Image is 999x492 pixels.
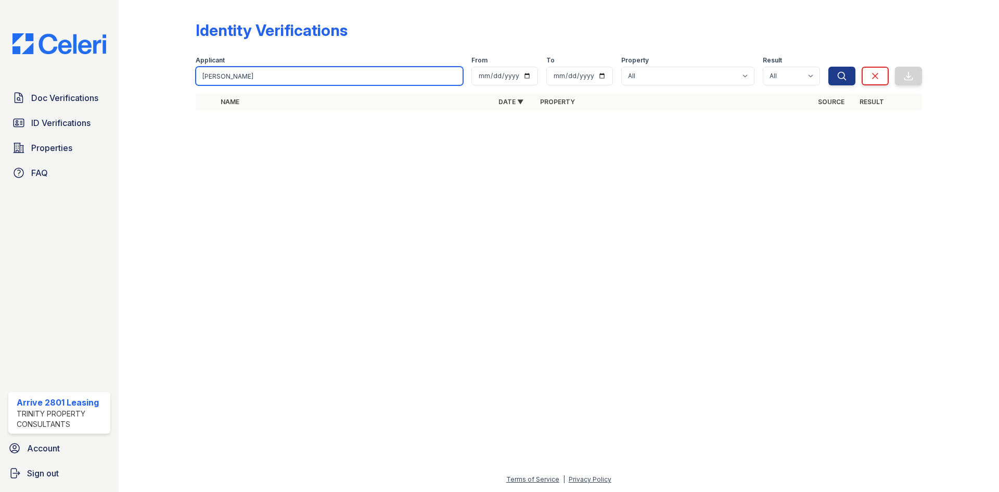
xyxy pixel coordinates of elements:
a: Date ▼ [498,98,523,106]
a: Result [860,98,884,106]
img: CE_Logo_Blue-a8612792a0a2168367f1c8372b55b34899dd931a85d93a1a3d3e32e68fde9ad4.png [4,33,114,54]
div: | [563,475,565,483]
a: Terms of Service [506,475,559,483]
label: Result [763,56,782,65]
span: ID Verifications [31,117,91,129]
div: Identity Verifications [196,21,348,40]
a: ID Verifications [8,112,110,133]
div: Arrive 2801 Leasing [17,396,106,409]
label: Property [621,56,649,65]
span: FAQ [31,167,48,179]
a: Sign out [4,463,114,484]
a: Name [221,98,239,106]
label: To [546,56,555,65]
span: Account [27,442,60,455]
a: FAQ [8,162,110,183]
div: Trinity Property Consultants [17,409,106,430]
a: Account [4,438,114,459]
a: Properties [8,137,110,158]
a: Privacy Policy [569,475,611,483]
span: Doc Verifications [31,92,98,104]
input: Search by name or phone number [196,67,463,85]
span: Properties [31,142,72,154]
a: Property [540,98,575,106]
label: Applicant [196,56,225,65]
label: From [471,56,488,65]
a: Source [818,98,844,106]
a: Doc Verifications [8,87,110,108]
span: Sign out [27,467,59,480]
